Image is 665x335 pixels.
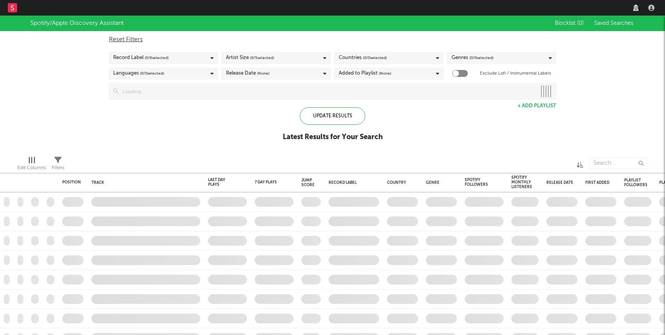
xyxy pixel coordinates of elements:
span: (None) [257,69,269,78]
div: Spotify Monthly Listeners [511,175,532,189]
div: Filters [52,163,64,173]
div: Filters [52,154,64,176]
div: Reset Filters [109,35,556,44]
span: ( 0 / 5 selected) [250,53,274,63]
div: Edit Columns [17,154,46,176]
div: Release Date [226,69,269,78]
div: 7 Day Plays [255,180,282,185]
div: Spotify Followers [465,178,492,187]
button: + Add Playlist [518,103,556,108]
span: ( 0 / 0 selected) [140,69,164,78]
span: ( 0 / 0 selected) [469,53,493,63]
div: Artist Size [226,53,274,63]
div: Track [91,180,196,185]
div: Release Date [546,180,574,185]
div: Countries [339,53,387,63]
span: (None) [379,69,391,78]
div: Genre [426,180,453,185]
div: Genres [451,53,493,63]
label: Exclude Lofi / Instrumental Labels [480,69,551,78]
button: Saved Searches [592,20,635,26]
span: ( 0 / 6 selected) [145,53,169,63]
input: Search... [589,157,647,169]
span: Blocklist [555,21,584,26]
div: Spotify/Apple Discovery Assistant [30,19,124,28]
div: Edit Columns [17,163,46,173]
div: Languages [113,69,164,78]
span: ( 0 ) [577,21,584,26]
div: Latest Results for Your Search [283,133,383,142]
div: Record Label [329,180,375,185]
div: Position [62,180,81,185]
div: Country [387,180,414,185]
span: ( 0 / 0 selected) [363,53,387,63]
div: Playlist Followers [624,178,647,187]
span: Saved Searches [594,21,635,26]
input: Loading... [118,84,536,99]
div: Added to Playlist [339,69,391,78]
div: Update Results [300,107,365,125]
div: Jump Score [301,178,315,187]
div: First Added [585,180,612,185]
div: Last Day Plays [208,178,235,187]
div: Record Label [113,53,169,63]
